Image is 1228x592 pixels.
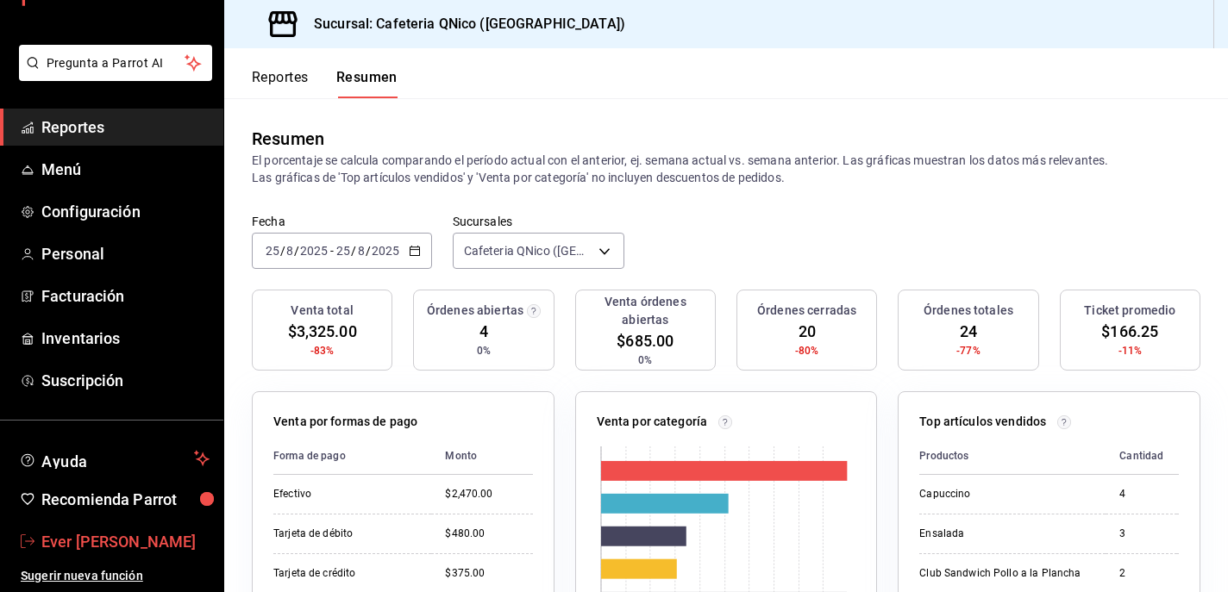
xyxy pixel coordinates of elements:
span: - [330,244,334,258]
h3: Órdenes totales [924,302,1013,320]
span: $685.00 [617,329,674,352]
span: Suscripción [41,369,210,392]
div: $2,470.00 [445,487,532,502]
p: Venta por formas de pago [273,413,417,431]
p: Venta por categoría [597,413,708,431]
span: 4 [479,320,488,343]
span: -77% [956,343,981,358]
h3: Órdenes cerradas [757,302,856,320]
div: navigation tabs [252,69,398,98]
span: 0% [638,352,652,368]
input: ---- [371,244,400,258]
span: -83% [310,343,335,358]
span: Cafeteria QNico ([GEOGRAPHIC_DATA]) [464,242,592,259]
th: Monto [431,438,532,475]
h3: Ticket promedio [1084,302,1175,320]
div: Tarjeta de débito [273,527,417,541]
span: Facturación [41,284,210,308]
button: Reportes [252,69,309,98]
div: 2 [1119,566,1163,581]
th: Cantidad [1106,438,1177,475]
label: Sucursales [453,215,624,227]
h3: Órdenes abiertas [427,302,523,320]
input: -- [335,244,351,258]
p: Top artículos vendidos [919,413,1046,431]
span: Pregunta a Parrot AI [47,54,185,72]
div: Tarjeta de crédito [273,566,417,581]
div: $480.00 [445,527,532,541]
span: 20 [799,320,816,343]
h3: Venta órdenes abiertas [583,293,708,329]
span: 0% [477,343,491,358]
th: Forma de pago [273,438,431,475]
a: Pregunta a Parrot AI [12,66,212,84]
div: Ensalada [919,527,1092,541]
button: Pregunta a Parrot AI [19,45,212,81]
div: Efectivo [273,487,417,502]
div: 4 [1119,487,1163,502]
label: Fecha [252,215,432,227]
th: Productos [919,438,1106,475]
div: Club Sandwich Pollo a la Plancha [919,566,1092,581]
span: / [351,244,356,258]
span: Recomienda Parrot [41,488,210,511]
input: -- [265,244,280,258]
span: Reportes [41,115,210,139]
input: -- [285,244,294,258]
span: 24 [960,320,977,343]
p: El porcentaje se calcula comparando el período actual con el anterior, ej. semana actual vs. sema... [252,152,1200,186]
span: Ever [PERSON_NAME] [41,530,210,553]
h3: Venta total [291,302,353,320]
span: / [294,244,299,258]
span: -11% [1118,343,1143,358]
span: Configuración [41,200,210,223]
span: Menú [41,158,210,181]
span: Ayuda [41,448,187,469]
span: / [366,244,371,258]
span: $3,325.00 [288,320,357,343]
span: $166.25 [1101,320,1158,343]
div: 3 [1119,527,1163,541]
span: Inventarios [41,327,210,350]
span: Personal [41,242,210,265]
button: Resumen [336,69,398,98]
span: Sugerir nueva función [21,567,210,585]
h3: Sucursal: Cafeteria QNico ([GEOGRAPHIC_DATA]) [300,14,625,34]
input: -- [357,244,366,258]
span: / [280,244,285,258]
input: ---- [299,244,329,258]
div: Resumen [252,126,324,152]
span: -80% [795,343,819,358]
div: $375.00 [445,566,532,581]
div: Capuccino [919,487,1092,502]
